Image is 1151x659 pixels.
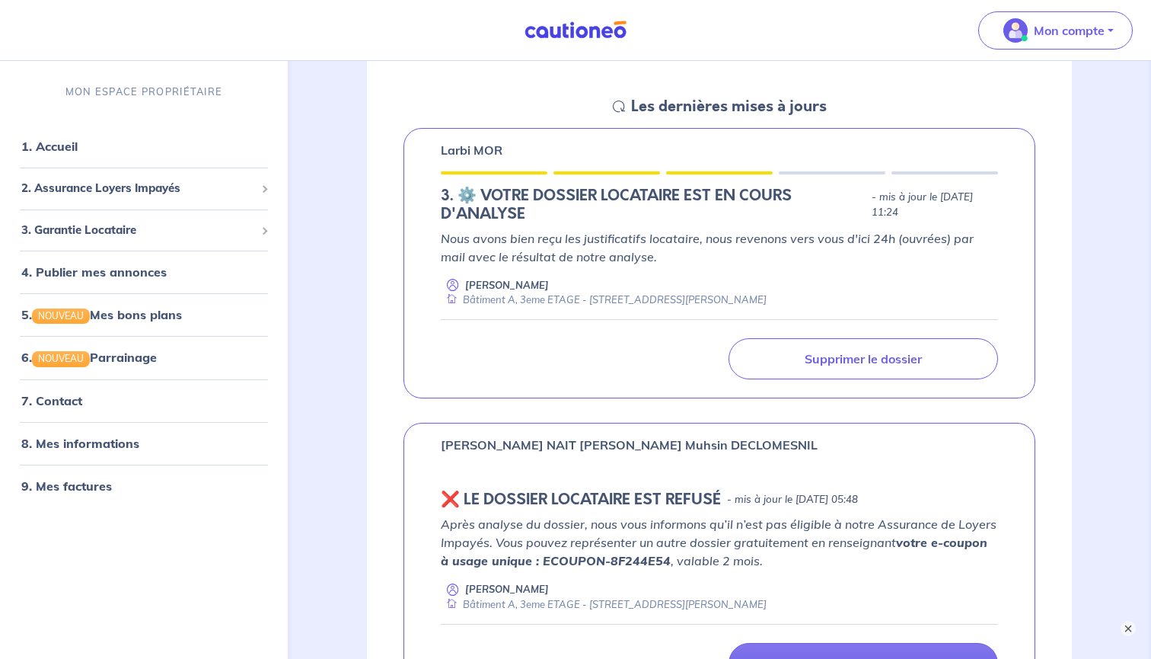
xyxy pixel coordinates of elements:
div: 1. Accueil [6,131,282,162]
div: 7. Contact [6,385,282,415]
p: Mon compte [1034,21,1105,40]
button: × [1121,621,1136,636]
a: 1. Accueil [21,139,78,154]
div: 4. Publier mes annonces [6,257,282,287]
p: [PERSON_NAME] [465,278,549,293]
a: 7. Contact [21,392,82,408]
button: illu_account_valid_menu.svgMon compte [978,11,1133,50]
p: - mis à jour le [DATE] 11:24 [872,190,998,220]
p: MON ESPACE PROPRIÉTAIRE [65,85,222,99]
a: 5.NOUVEAUMes bons plans [21,307,182,322]
a: 4. Publier mes annonces [21,264,167,280]
div: 6.NOUVEAUParrainage [6,342,282,373]
div: 5.NOUVEAUMes bons plans [6,299,282,330]
a: 6.NOUVEAUParrainage [21,350,157,365]
div: 8. Mes informations [6,427,282,458]
div: Bâtiment A, 3eme ETAGE - [STREET_ADDRESS][PERSON_NAME] [441,597,767,612]
h5: 3.︎ ⚙️ VOTRE DOSSIER LOCATAIRE EST EN COURS D'ANALYSE [441,187,866,223]
p: [PERSON_NAME] [465,582,549,597]
p: Larbi MOR [441,141,502,159]
a: 9. Mes factures [21,478,112,493]
h5: ❌️️ LE DOSSIER LOCATAIRE EST REFUSÉ [441,491,721,509]
a: 8. Mes informations [21,435,139,450]
h5: Les dernières mises à jours [631,98,827,116]
p: Supprimer le dossier [805,351,922,366]
p: Après analyse du dossier, nous vous informons qu’il n’est pas éligible à notre Assurance de Loyer... [441,515,998,570]
span: 3. Garantie Locataire [21,221,255,238]
div: 9. Mes factures [6,470,282,501]
div: state: REJECTED, Context: NEW,MANDATORY-CERTIFICATE,RELATIONSHIP,LESSOR-DOCUMENTS [441,491,998,509]
img: illu_account_valid_menu.svg [1003,18,1028,43]
p: Nous avons bien reçu les justificatifs locataire, nous revenons vers vous d'ici 24h (ouvrées) par... [441,229,998,266]
a: Supprimer le dossier [729,338,998,379]
p: - mis à jour le [DATE] 05:48 [727,492,858,507]
div: Bâtiment A, 3eme ETAGE - [STREET_ADDRESS][PERSON_NAME] [441,293,767,307]
p: [PERSON_NAME] NAIT [PERSON_NAME] Muhsin DECLOMESNIL [441,436,818,454]
span: 2. Assurance Loyers Impayés [21,180,255,197]
div: 3. Garantie Locataire [6,215,282,245]
div: state: DOCUMENTS-TO-EVALUATE, Context: NEW,CHOOSE-CERTIFICATE,ALONE,LESSOR-DOCUMENTS [441,187,998,223]
img: Cautioneo [518,21,633,40]
div: 2. Assurance Loyers Impayés [6,174,282,203]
